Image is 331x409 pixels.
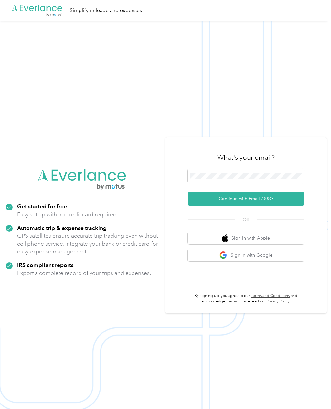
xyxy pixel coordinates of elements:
p: By signing up, you agree to our and acknowledge that you have read our . [188,293,304,304]
p: GPS satellites ensure accurate trip tracking even without cell phone service. Integrate your bank... [17,232,158,256]
div: Simplify mileage and expenses [70,6,142,15]
p: Export a complete record of your trips and expenses. [17,269,151,277]
button: google logoSign in with Google [188,249,304,261]
strong: Automatic trip & expense tracking [17,224,107,231]
a: Privacy Policy [267,299,290,304]
img: apple logo [222,234,228,242]
strong: IRS compliant reports [17,261,74,268]
span: OR [235,216,257,223]
a: Terms and Conditions [251,293,290,298]
strong: Get started for free [17,203,67,210]
img: google logo [219,251,228,259]
p: Easy set up with no credit card required [17,210,117,219]
button: Continue with Email / SSO [188,192,304,206]
button: apple logoSign in with Apple [188,232,304,245]
h3: What's your email? [217,153,275,162]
